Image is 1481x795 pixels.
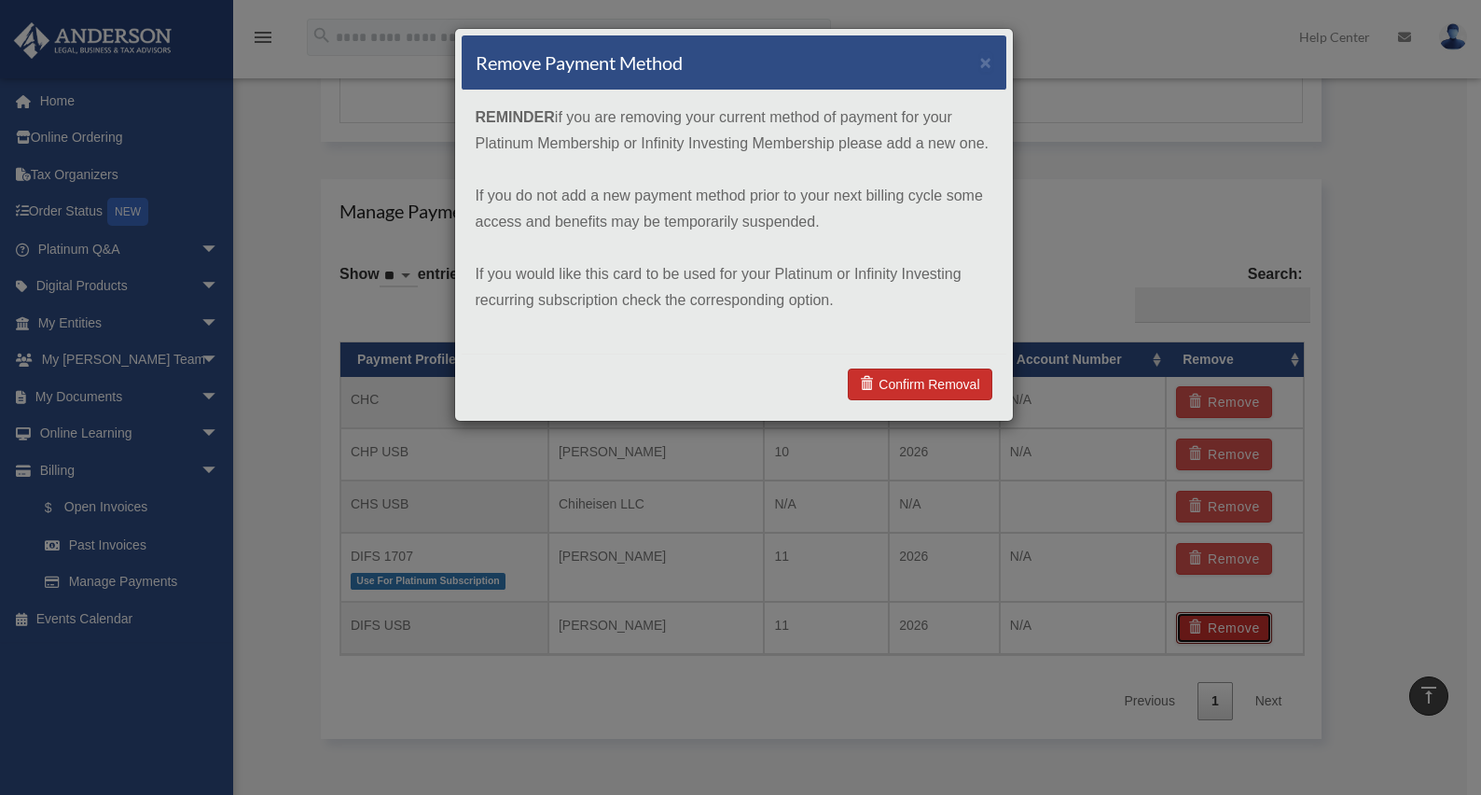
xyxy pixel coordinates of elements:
[462,91,1006,354] div: if you are removing your current method of payment for your Platinum Membership or Infinity Inves...
[980,52,992,72] button: ×
[476,183,992,235] p: If you do not add a new payment method prior to your next billing cycle some access and benefits ...
[476,109,555,125] strong: REMINDER
[476,49,683,76] h4: Remove Payment Method
[848,369,991,400] a: Confirm Removal
[476,261,992,314] p: If you would like this card to be used for your Platinum or Infinity Investing recurring subscrip...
